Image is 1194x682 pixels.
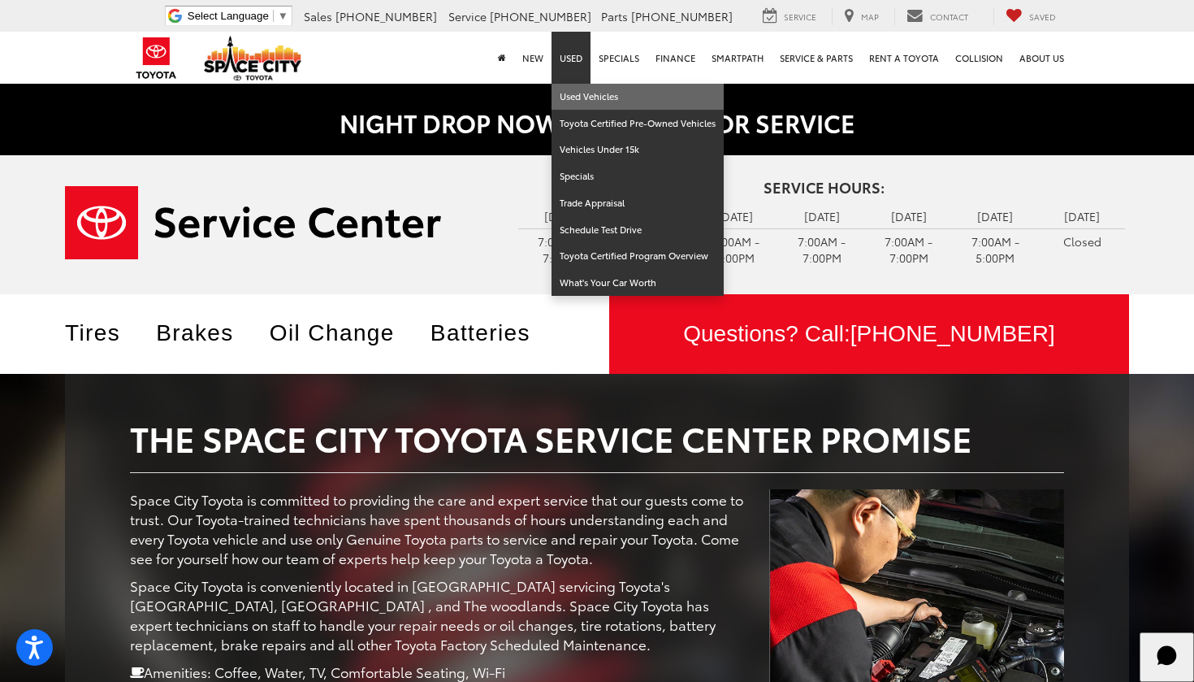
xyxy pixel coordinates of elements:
td: 7:00AM - 7:00PM [692,228,779,270]
a: Toyota Certified Pre-Owned Vehicles [552,111,724,137]
svg: Start Chat [1146,635,1188,677]
span: Contact [930,11,968,23]
h4: Service Hours: [518,180,1129,196]
span: Saved [1029,11,1056,23]
a: Schedule Test Drive [552,217,724,244]
a: Toyota Certified Program Overview [552,243,724,270]
td: [DATE] [865,204,952,228]
a: Tires [65,320,145,345]
img: Space City Toyota [204,36,301,80]
td: [DATE] [952,204,1039,228]
h2: The Space City Toyota Service Center Promise [130,419,1064,456]
a: Map [832,7,891,25]
img: Toyota [126,32,187,85]
a: Collision [947,32,1011,84]
a: Used Vehicles [552,84,724,111]
td: 7:00AM - 7:00PM [518,228,605,270]
span: Service [448,8,487,24]
span: Sales [304,8,332,24]
span: ​ [273,10,274,22]
a: New [514,32,552,84]
td: Closed [1039,228,1126,254]
span: Service [784,11,816,23]
a: Used [552,32,591,84]
a: Service Center | Space City Toyota in Humble TX [65,186,494,259]
a: My Saved Vehicles [993,7,1068,25]
a: Brakes [156,320,258,345]
h2: NIGHT DROP NOW AVAILABLE FOR SERVICE [65,109,1129,136]
a: Oil Change [270,320,419,345]
a: Finance [647,32,703,84]
td: [DATE] [1039,204,1126,228]
p: Amenities: Coffee, Water, TV, Comfortable Seating, Wi-Fi [130,662,745,681]
a: Service & Parts [772,32,861,84]
span: Map [861,11,879,23]
a: Specials [552,163,724,190]
a: What's Your Car Worth [552,270,724,296]
p: Space City Toyota is conveniently located in [GEOGRAPHIC_DATA] servicing Toyota's [GEOGRAPHIC_DAT... [130,576,745,654]
a: SmartPath [703,32,772,84]
td: 7:00AM - 7:00PM [865,228,952,270]
a: Rent a Toyota [861,32,947,84]
span: [PHONE_NUMBER] [631,8,733,24]
td: 7:00AM - 5:00PM [952,228,1039,270]
td: [DATE] [779,204,866,228]
span: Parts [601,8,628,24]
span: [PHONE_NUMBER] [335,8,437,24]
a: Service [751,7,828,25]
span: [PHONE_NUMBER] [850,321,1055,346]
td: [DATE] [692,204,779,228]
a: Batteries [430,320,555,345]
a: Home [490,32,514,84]
a: Trade Appraisal [552,190,724,217]
a: Vehicles Under 15k [552,137,724,163]
a: Specials [591,32,647,84]
a: Questions? Call:[PHONE_NUMBER] [609,294,1129,374]
a: About Us [1011,32,1072,84]
td: 7:00AM - 7:00PM [779,228,866,270]
a: Select Language​ [188,10,288,22]
div: Questions? Call: [609,294,1129,374]
img: Service Center | Space City Toyota in Humble TX [65,186,441,259]
span: [PHONE_NUMBER] [490,8,591,24]
span: Select Language [188,10,269,22]
p: Space City Toyota is committed to providing the care and expert service that our guests come to t... [130,489,745,567]
a: Contact [894,7,980,25]
td: [DATE] [518,204,605,228]
span: ▼ [278,10,288,22]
